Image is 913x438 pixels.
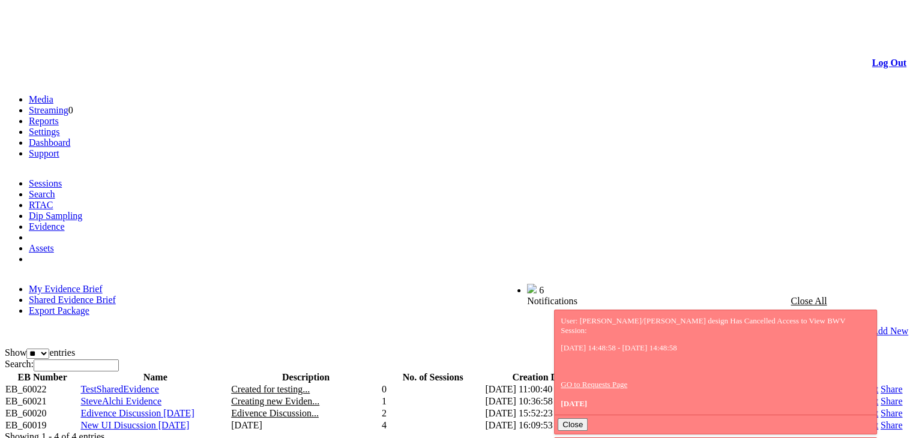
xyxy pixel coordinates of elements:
[561,380,627,389] a: GO to Requests Page
[34,359,119,371] input: Search:
[29,295,116,305] a: Shared Evidence Brief
[5,395,80,407] td: EB_60021
[5,347,75,358] label: Show entries
[791,296,827,306] a: Close All
[80,408,194,418] a: Edivence Discussion [DATE]
[561,343,870,353] p: [DATE] 14:48:58 - [DATE] 14:48:58
[231,408,319,418] span: Edivence Discussion...
[29,94,53,104] a: Media
[29,148,59,158] a: Support
[29,221,65,232] a: Evidence
[80,396,161,406] a: SteveAlchi Evidence
[29,211,82,221] a: Dip Sampling
[881,408,902,418] a: Share
[872,58,906,68] a: Log Out
[29,116,59,126] a: Reports
[29,243,54,253] a: Assets
[5,419,80,431] td: EB_60019
[881,396,902,406] a: Share
[527,296,883,307] div: Notifications
[5,359,119,369] label: Search:
[539,285,544,295] span: 6
[365,284,503,293] span: Welcome, Nav Alchi design (Administrator)
[561,316,870,409] div: User: [PERSON_NAME]/[PERSON_NAME] design Has Cancelled Access to View BWV Session:
[527,284,537,293] img: bell25.png
[231,384,310,394] span: Created for testing...
[29,189,55,199] a: Search
[29,284,103,294] a: My Evidence Brief
[29,137,70,148] a: Dashboard
[561,399,587,408] span: [DATE]
[231,396,319,406] span: Creating new Eviden...
[881,420,902,430] a: Share
[80,420,189,430] a: New UI Disucssion [DATE]
[29,200,53,210] a: RTAC
[5,383,80,395] td: EB_60022
[231,371,381,383] th: Description: activate to sort column ascending
[231,420,262,430] span: [DATE]
[29,105,68,115] a: Streaming
[29,178,62,188] a: Sessions
[80,384,158,394] a: TestSharedEvidence
[68,105,73,115] span: 0
[26,349,49,359] select: Showentries
[5,407,80,419] td: EB_60020
[558,418,588,431] button: Close
[5,371,80,383] th: EB Number: activate to sort column ascending
[871,326,908,337] a: Add New
[29,127,60,137] a: Settings
[29,305,89,316] a: Export Package
[881,384,902,394] a: Share
[80,371,231,383] th: Name: activate to sort column ascending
